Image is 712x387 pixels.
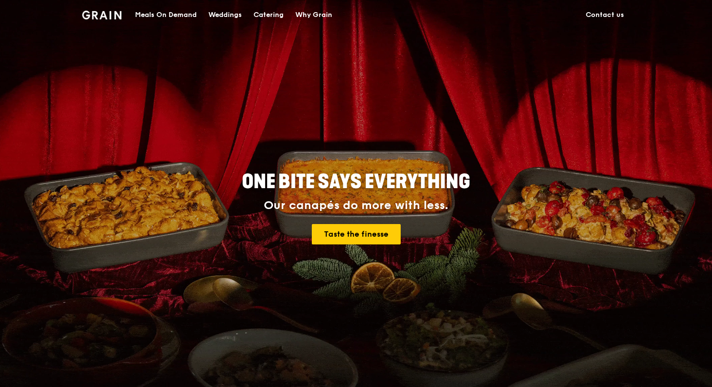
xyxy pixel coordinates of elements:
a: Why Grain [289,0,338,30]
span: ONE BITE SAYS EVERYTHING [242,170,470,193]
div: Our canapés do more with less. [181,199,531,212]
div: Catering [254,0,284,30]
div: Weddings [208,0,242,30]
a: Taste the finesse [312,224,401,244]
a: Weddings [203,0,248,30]
a: Contact us [580,0,630,30]
div: Why Grain [295,0,332,30]
img: Grain [82,11,121,19]
div: Meals On Demand [135,0,197,30]
a: Catering [248,0,289,30]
